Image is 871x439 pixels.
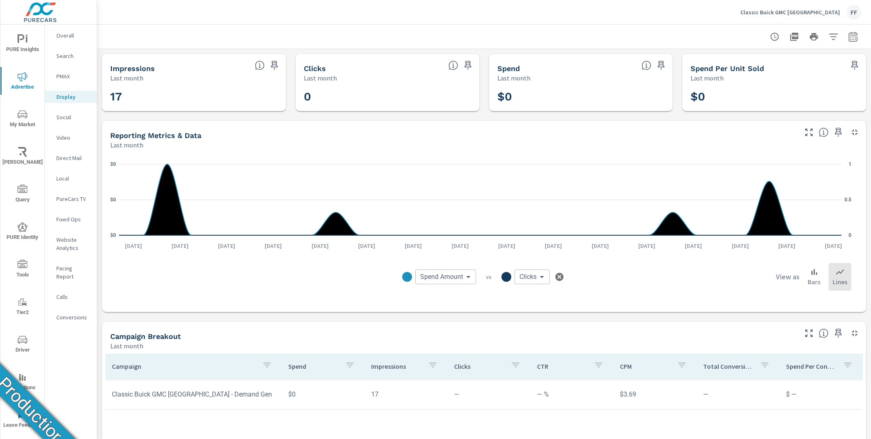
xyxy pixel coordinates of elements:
[3,335,42,355] span: Driver
[45,234,97,254] div: Website Analytics
[304,73,337,83] p: Last month
[3,372,42,392] span: Operations
[110,161,116,167] text: $0
[642,60,651,70] span: The amount of money spent on advertising during the period.
[844,197,851,203] text: 0.5
[45,193,97,205] div: PureCars TV
[846,5,861,20] div: FF
[56,293,90,301] p: Calls
[110,341,143,351] p: Last month
[448,60,458,70] span: The number of times an ad was clicked by a consumer.
[691,73,724,83] p: Last month
[530,384,613,405] td: — %
[110,140,143,150] p: Last month
[3,410,42,430] span: Leave Feedback
[212,242,241,250] p: [DATE]
[691,90,858,104] h3: $0
[56,134,90,142] p: Video
[166,242,194,250] p: [DATE]
[45,213,97,225] div: Fixed Ops
[255,60,265,70] span: The number of times an ad was shown on your behalf.
[454,362,504,370] p: Clicks
[633,242,661,250] p: [DATE]
[56,236,90,252] p: Website Analytics
[497,73,530,83] p: Last month
[110,90,278,104] h3: 17
[819,127,829,137] span: Understand Display data over time and see how metrics compare to each other.
[420,273,463,281] span: Spend Amount
[282,384,365,405] td: $0
[849,161,851,167] text: 1
[56,264,90,281] p: Pacing Report
[45,70,97,82] div: PMAX
[740,9,840,16] p: Classic Buick GMC [GEOGRAPHIC_DATA]
[105,384,282,405] td: Classic Buick GMC [GEOGRAPHIC_DATA] - Demand Gen
[110,232,116,238] text: $0
[371,362,421,370] p: Impressions
[620,362,670,370] p: CPM
[3,34,42,54] span: PURE Insights
[399,242,428,250] p: [DATE]
[56,52,90,60] p: Search
[773,242,801,250] p: [DATE]
[845,29,861,45] button: Select Date Range
[461,59,474,72] span: Save this to your personalized report
[849,232,851,238] text: 0
[802,327,815,340] button: Make Fullscreen
[110,73,143,83] p: Last month
[45,131,97,144] div: Video
[848,327,861,340] button: Minimize Widget
[110,197,116,203] text: $0
[56,72,90,80] p: PMAX
[806,29,822,45] button: Print Report
[703,362,753,370] p: Total Conversions
[3,72,42,92] span: Advertise
[3,222,42,242] span: PURE Identity
[848,126,861,139] button: Minimize Widget
[808,277,820,287] p: Bars
[539,242,568,250] p: [DATE]
[776,273,800,281] h6: View as
[497,64,520,73] h5: Spend
[492,242,521,250] p: [DATE]
[3,109,42,129] span: My Market
[832,327,845,340] span: Save this to your personalized report
[819,242,848,250] p: [DATE]
[56,93,90,101] p: Display
[110,332,181,341] h5: Campaign Breakout
[110,131,201,140] h5: Reporting Metrics & Data
[56,154,90,162] p: Direct Mail
[3,147,42,167] span: [PERSON_NAME]
[519,273,537,281] span: Clicks
[306,242,334,250] p: [DATE]
[110,64,155,73] h5: Impressions
[537,362,587,370] p: CTR
[415,270,476,284] div: Spend Amount
[45,311,97,323] div: Conversions
[825,29,842,45] button: Apply Filters
[786,362,836,370] p: Spend Per Conversion
[45,291,97,303] div: Calls
[446,242,474,250] p: [DATE]
[679,242,708,250] p: [DATE]
[833,277,847,287] p: Lines
[3,185,42,205] span: Query
[119,242,148,250] p: [DATE]
[448,384,530,405] td: —
[832,126,845,139] span: Save this to your personalized report
[497,90,665,104] h3: $0
[802,126,815,139] button: Make Fullscreen
[786,29,802,45] button: "Export Report to PDF"
[288,362,339,370] p: Spend
[819,328,829,338] span: This is a summary of Display performance results by campaign. Each column can be sorted.
[45,262,97,283] div: Pacing Report
[780,384,862,405] td: $ —
[697,384,780,405] td: —
[586,242,615,250] p: [DATE]
[45,50,97,62] div: Search
[45,152,97,164] div: Direct Mail
[726,242,755,250] p: [DATE]
[259,242,287,250] p: [DATE]
[613,384,696,405] td: $3.69
[45,111,97,123] div: Social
